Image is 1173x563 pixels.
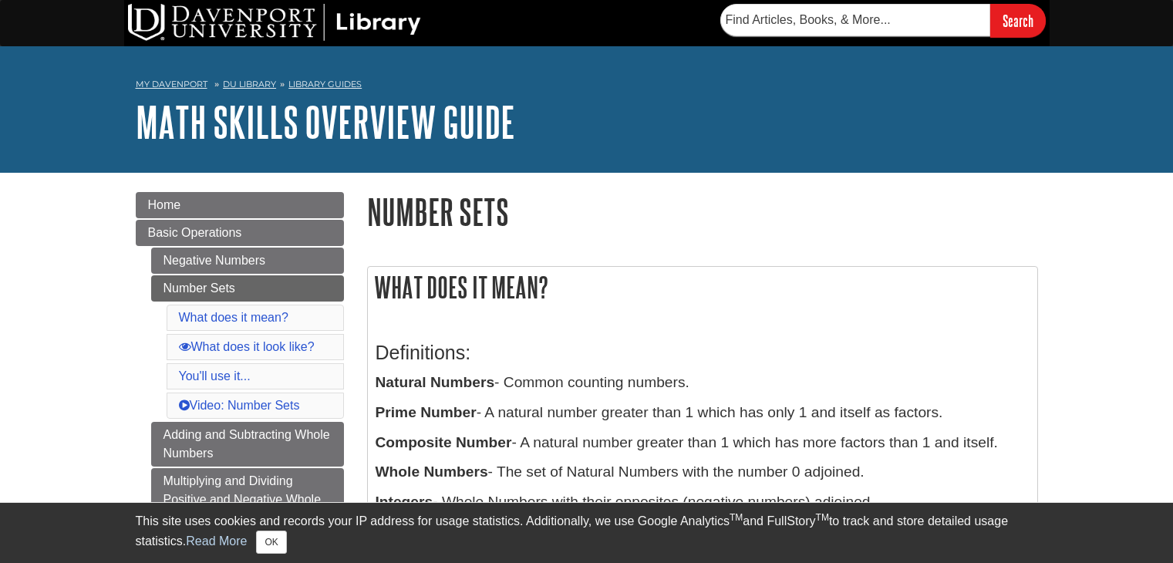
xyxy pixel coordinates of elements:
[186,534,247,548] a: Read More
[148,226,242,239] span: Basic Operations
[136,74,1038,99] nav: breadcrumb
[136,98,515,146] a: Math Skills Overview Guide
[376,494,433,510] b: Integers
[136,220,344,246] a: Basic Operations
[288,79,362,89] a: Library Guides
[376,432,1030,454] p: - A natural number greater than 1 which has more factors than 1 and itself.
[151,422,344,467] a: Adding and Subtracting Whole Numbers
[179,311,288,324] a: What does it mean?
[148,198,181,211] span: Home
[223,79,276,89] a: DU Library
[376,434,512,450] b: Composite Number
[367,192,1038,231] h1: Number Sets
[128,4,421,41] img: DU Library
[151,248,344,274] a: Negative Numbers
[179,399,300,412] a: Video: Number Sets
[136,78,207,91] a: My Davenport
[990,4,1046,37] input: Search
[376,372,1030,394] p: - Common counting numbers.
[376,374,495,390] b: Natural Numbers
[720,4,990,36] input: Find Articles, Books, & More...
[136,512,1038,554] div: This site uses cookies and records your IP address for usage statistics. Additionally, we use Goo...
[179,369,251,383] a: You'll use it...
[376,402,1030,424] p: - A natural number greater than 1 which has only 1 and itself as factors.
[720,4,1046,37] form: Searches DU Library's articles, books, and more
[368,267,1037,308] h2: What does it mean?
[151,275,344,302] a: Number Sets
[816,512,829,523] sup: TM
[376,491,1030,514] p: - Whole Numbers with their opposites (negative numbers) adjoined.
[730,512,743,523] sup: TM
[376,461,1030,484] p: - The set of Natural Numbers with the number 0 adjoined.
[136,192,344,218] a: Home
[376,464,488,480] b: Whole Numbers
[151,468,344,531] a: Multiplying and Dividing Positive and Negative Whole Numbers
[376,404,477,420] b: Prime Number
[256,531,286,554] button: Close
[376,342,1030,364] h3: Definitions:
[179,340,315,353] a: What does it look like?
